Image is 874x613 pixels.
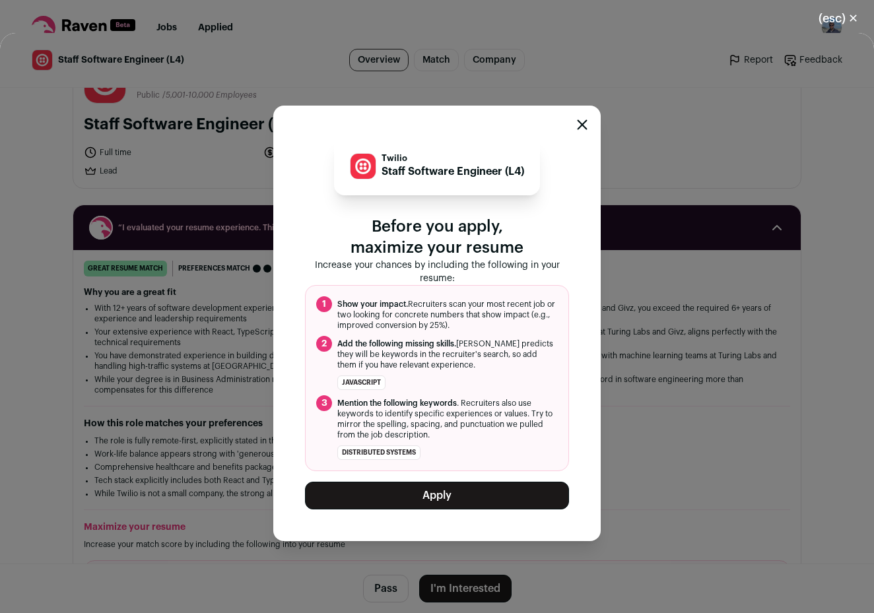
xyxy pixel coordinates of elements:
[316,296,332,312] span: 1
[351,154,376,179] img: 9ec907bf8bf7bd051eae7243908bc2757e1fb5ade49d9ac0816241e627f6fcbc.jpg
[337,445,420,460] li: distributed systems
[316,395,332,411] span: 3
[337,299,558,331] span: Recruiters scan your most recent job or two looking for concrete numbers that show impact (e.g., ...
[337,399,457,407] span: Mention the following keywords
[337,300,408,308] span: Show your impact.
[337,339,558,370] span: [PERSON_NAME] predicts they will be keywords in the recruiter's search, so add them if you have r...
[337,340,456,348] span: Add the following missing skills.
[577,119,588,130] button: Close modal
[337,398,558,440] span: . Recruiters also use keywords to identify specific experiences or values. Try to mirror the spel...
[337,375,386,390] li: JavaScript
[382,153,524,164] p: Twilio
[316,336,332,352] span: 2
[305,482,569,509] button: Apply
[382,164,524,179] p: Staff Software Engineer (L4)
[305,259,569,285] p: Increase your chances by including the following in your resume:
[305,216,569,259] p: Before you apply, maximize your resume
[803,4,874,33] button: Close modal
